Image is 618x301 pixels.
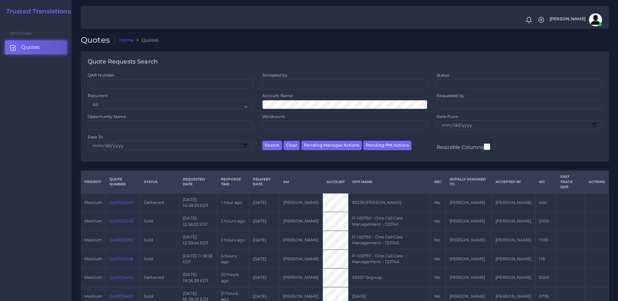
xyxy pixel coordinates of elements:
[84,275,102,280] span: medium
[140,212,179,231] td: Sold
[492,193,535,212] td: [PERSON_NAME]
[81,36,115,45] h2: Quotes
[301,141,362,150] button: Pending Manager Actions
[179,250,217,268] td: [DATE] 11:18:58 EDT
[262,114,285,119] label: Wordcount
[109,256,132,261] a: QAR125418
[437,143,490,151] label: Resizable Columns
[140,250,179,268] td: Sold
[217,250,249,268] td: 4 hours ago
[546,13,604,26] a: [PERSON_NAME]avatar
[262,141,282,150] button: Search
[179,268,217,287] td: [DATE] 19:26:39 EDT
[283,141,300,150] button: Clear
[279,212,323,231] td: [PERSON_NAME]
[348,231,430,250] td: P-100795 - One Call Care Management - T23743
[446,250,492,268] td: [PERSON_NAME]
[2,8,71,15] a: Trusted Translations
[88,58,158,65] h4: Quote Requests Search
[249,212,279,231] td: [DATE]
[217,212,249,231] td: 2 hours ago
[535,231,556,250] td: 1939
[437,93,464,98] label: Requested by
[249,250,279,268] td: [DATE]
[589,13,602,26] img: avatar
[109,219,133,223] a: QAR125346
[492,171,535,193] th: Accepted by
[492,212,535,231] td: [PERSON_NAME]
[585,171,609,193] th: Actions
[550,17,585,21] span: [PERSON_NAME]
[84,294,102,299] span: medium
[535,268,556,287] td: 3000
[437,72,449,78] label: Status
[84,237,102,242] span: medium
[446,193,492,212] td: [PERSON_NAME]
[140,268,179,287] td: Delivered
[262,72,288,78] label: Accepted by
[484,143,490,151] input: Resizable Columns
[535,212,556,231] td: 2995
[279,231,323,250] td: [PERSON_NAME]
[249,171,279,193] th: Delivery Date
[279,171,323,193] th: AM
[140,171,179,193] th: Status
[84,256,102,261] span: medium
[88,114,126,119] label: Opportunity Name
[179,212,217,231] td: [DATE] 12:58:22 EDT
[492,268,535,287] td: [PERSON_NAME]
[84,219,102,223] span: medium
[279,250,323,268] td: [PERSON_NAME]
[249,231,279,250] td: [DATE]
[179,231,217,250] td: [DATE] 12:50:44 EDT
[348,193,430,212] td: 92339 [PERSON_NAME]
[363,141,411,150] button: Pending PM Actions
[5,40,67,54] a: Quotes
[179,171,217,193] th: Requested Date
[106,171,140,193] th: Quote Number
[535,193,556,212] td: 450
[249,268,279,287] td: [DATE]
[446,171,492,193] th: Initially Assigned to
[446,212,492,231] td: [PERSON_NAME]
[109,294,133,299] a: QAR125400
[262,93,293,98] label: Account Name
[88,134,103,140] label: Date To
[348,212,430,231] td: P-100792 - One Call Care Management - T23741
[179,193,217,212] td: [DATE] 14:28:20 EDT
[140,193,179,212] td: Delivered
[109,275,133,280] a: QAR125405
[348,268,430,287] td: 92307 Segway
[492,250,535,268] td: [PERSON_NAME]
[21,44,40,51] span: Quotes
[446,231,492,250] td: [PERSON_NAME]
[446,268,492,287] td: [PERSON_NAME]
[492,231,535,250] td: [PERSON_NAME]
[348,171,430,193] th: Opp Name
[10,31,32,36] span: Sections
[535,250,556,268] td: 116
[88,72,115,78] label: QAR Number
[119,37,134,43] a: Home
[437,114,458,119] label: Date From
[431,171,446,193] th: REC
[217,171,249,193] th: Response Time
[84,200,102,205] span: medium
[217,268,249,287] td: 20 hours ago
[431,268,446,287] td: No
[109,200,133,205] a: QAR125446
[279,193,323,212] td: [PERSON_NAME]
[249,193,279,212] td: [DATE]
[133,37,158,43] li: Quotes
[88,93,108,98] label: Recurrent
[217,193,249,212] td: 1 hour ago
[348,250,430,268] td: P-100797 - One Call Care Management - T23744
[217,231,249,250] td: 2 hours ago
[109,237,133,242] a: QAR125390
[323,171,348,193] th: Account
[279,268,323,287] td: [PERSON_NAME]
[140,231,179,250] td: Sold
[431,193,446,212] td: No
[556,171,585,193] th: Fast Track QAR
